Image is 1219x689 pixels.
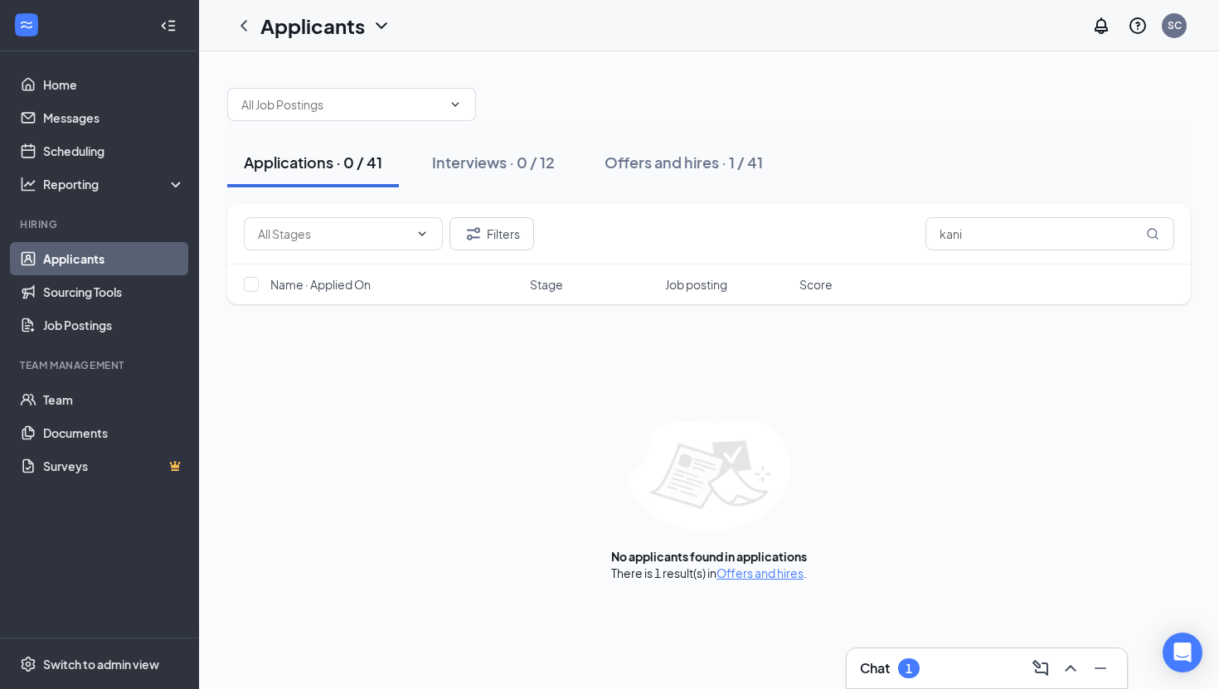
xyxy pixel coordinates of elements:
[260,12,365,40] h1: Applicants
[1091,16,1111,36] svg: Notifications
[43,308,185,342] a: Job Postings
[1163,633,1202,672] div: Open Intercom Messenger
[799,276,833,293] span: Score
[449,98,462,111] svg: ChevronDown
[1128,16,1148,36] svg: QuestionInfo
[432,152,555,172] div: Interviews · 0 / 12
[43,656,159,672] div: Switch to admin view
[20,217,182,231] div: Hiring
[1090,658,1110,678] svg: Minimize
[464,224,483,244] svg: Filter
[611,565,807,581] div: There is 1 result(s) in .
[611,548,807,565] div: No applicants found in applications
[1087,655,1114,682] button: Minimize
[1061,658,1081,678] svg: ChevronUp
[20,358,182,372] div: Team Management
[372,16,391,36] svg: ChevronDown
[43,275,185,308] a: Sourcing Tools
[925,217,1174,250] input: Search in applications
[906,662,912,676] div: 1
[241,95,442,114] input: All Job Postings
[860,659,890,677] h3: Chat
[415,227,429,240] svg: ChevronDown
[449,217,534,250] button: Filter Filters
[43,383,185,416] a: Team
[160,17,177,34] svg: Collapse
[43,176,186,192] div: Reporting
[530,276,563,293] span: Stage
[1168,18,1182,32] div: SC
[20,176,36,192] svg: Analysis
[1146,227,1159,240] svg: MagnifyingGlass
[43,449,185,483] a: SurveysCrown
[43,101,185,134] a: Messages
[244,152,382,172] div: Applications · 0 / 41
[605,152,763,172] div: Offers and hires · 1 / 41
[1057,655,1084,682] button: ChevronUp
[270,276,371,293] span: Name · Applied On
[20,656,36,672] svg: Settings
[43,134,185,167] a: Scheduling
[234,16,254,36] svg: ChevronLeft
[258,225,409,243] input: All Stages
[716,565,804,580] a: Offers and hires
[629,420,790,531] img: empty-state
[43,416,185,449] a: Documents
[665,276,727,293] span: Job posting
[18,17,35,33] svg: WorkstreamLogo
[43,242,185,275] a: Applicants
[43,68,185,101] a: Home
[1027,655,1054,682] button: ComposeMessage
[1031,658,1051,678] svg: ComposeMessage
